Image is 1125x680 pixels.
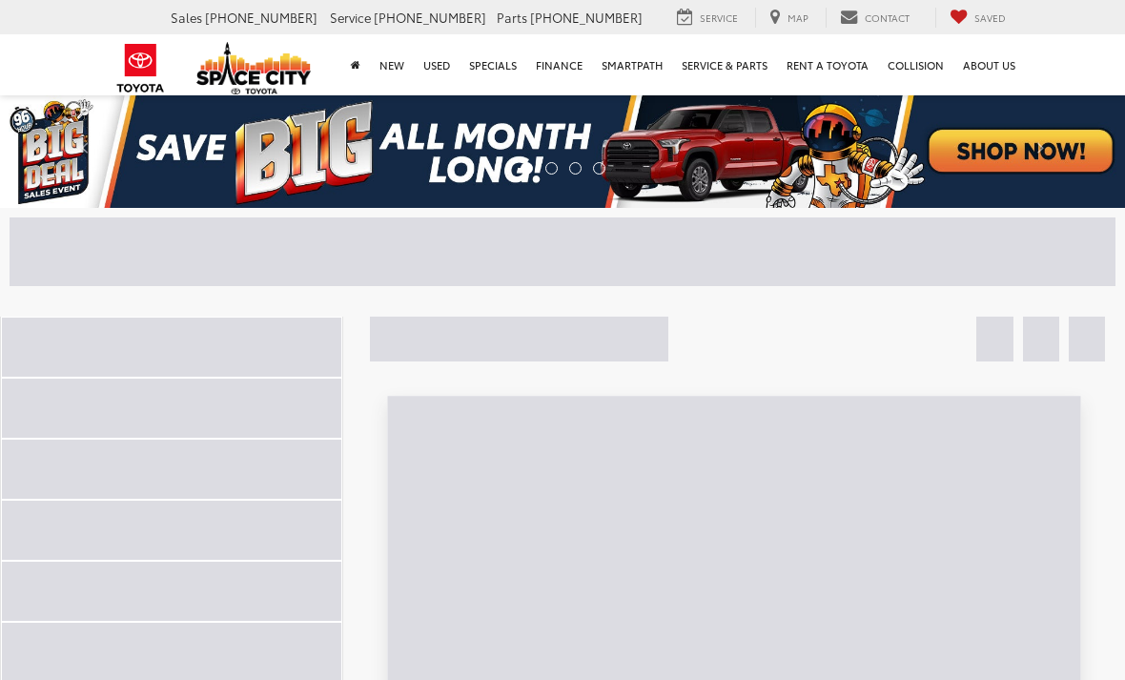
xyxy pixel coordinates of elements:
[663,8,752,28] a: Service
[105,37,176,99] img: Toyota
[592,34,672,95] a: SmartPath
[460,34,526,95] a: Specials
[935,8,1020,28] a: My Saved Vehicles
[526,34,592,95] a: Finance
[974,10,1006,25] span: Saved
[878,34,953,95] a: Collision
[672,34,777,95] a: Service & Parts
[826,8,924,28] a: Contact
[777,34,878,95] a: Rent a Toyota
[530,9,643,26] span: [PHONE_NUMBER]
[497,9,527,26] span: Parts
[370,34,414,95] a: New
[787,10,808,25] span: Map
[865,10,910,25] span: Contact
[205,9,317,26] span: [PHONE_NUMBER]
[196,42,311,94] img: Space City Toyota
[341,34,370,95] a: Home
[330,9,371,26] span: Service
[414,34,460,95] a: Used
[953,34,1025,95] a: About Us
[755,8,823,28] a: Map
[374,9,486,26] span: [PHONE_NUMBER]
[171,9,202,26] span: Sales
[700,10,738,25] span: Service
